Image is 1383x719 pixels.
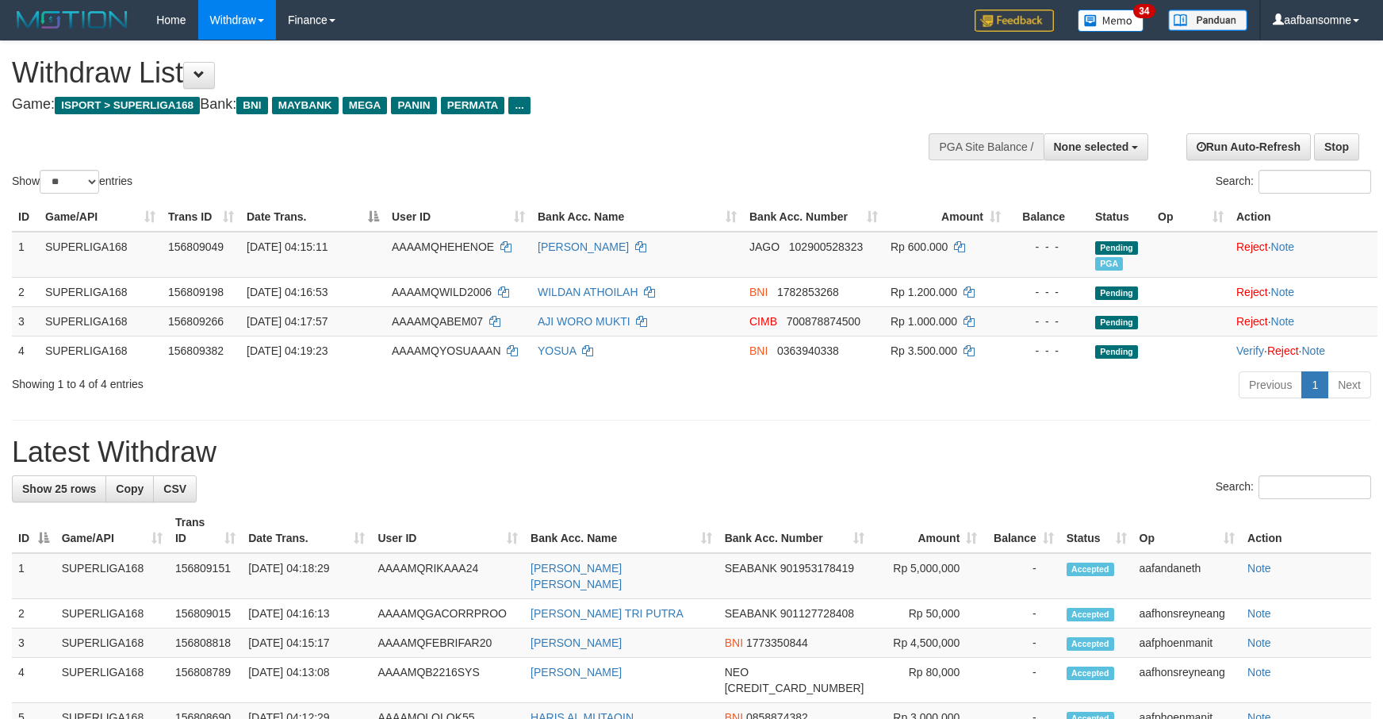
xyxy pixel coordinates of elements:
td: Rp 4,500,000 [871,629,984,658]
a: Reject [1236,315,1268,328]
span: BNI [749,344,768,357]
span: 156809266 [168,315,224,328]
label: Search: [1216,475,1371,499]
span: AAAAMQYOSUAAAN [392,344,501,357]
th: Op: activate to sort column ascending [1133,508,1242,553]
span: AAAAMQABEM07 [392,315,483,328]
span: None selected [1054,140,1129,153]
img: MOTION_logo.png [12,8,132,32]
th: Op: activate to sort column ascending [1151,202,1230,232]
th: Date Trans.: activate to sort column descending [240,202,385,232]
span: 156809382 [168,344,224,357]
h1: Latest Withdraw [12,436,1371,468]
img: Button%20Memo.svg [1078,10,1144,32]
a: CSV [153,475,197,502]
td: · [1230,277,1377,306]
span: 34 [1133,4,1155,18]
th: Trans ID: activate to sort column ascending [162,202,240,232]
th: Bank Acc. Number: activate to sort column ascending [718,508,871,553]
a: Run Auto-Refresh [1186,133,1311,160]
a: Note [1271,315,1295,328]
th: Bank Acc. Name: activate to sort column ascending [524,508,718,553]
span: Marked by aafchoeunmanni [1095,257,1123,271]
td: aafhonsreyneang [1133,599,1242,629]
th: Trans ID: activate to sort column ascending [169,508,242,553]
span: Copy 102900528323 to clipboard [789,240,863,253]
th: Bank Acc. Name: activate to sort column ascending [531,202,743,232]
td: 4 [12,336,39,365]
td: AAAAMQGACORRPROO [371,599,524,629]
h1: Withdraw List [12,57,906,89]
td: - [983,629,1059,658]
span: Copy 901127728408 to clipboard [780,607,854,620]
a: [PERSON_NAME] [PERSON_NAME] [531,562,622,590]
div: PGA Site Balance / [929,133,1043,160]
a: Note [1247,666,1271,679]
td: · [1230,232,1377,278]
span: JAGO [749,240,780,253]
th: Amount: activate to sort column ascending [884,202,1007,232]
a: YOSUA [538,344,576,357]
div: - - - [1013,284,1082,300]
td: aafhonsreyneang [1133,658,1242,703]
span: BNI [725,636,743,649]
select: Showentries [40,170,99,194]
td: 1 [12,553,56,599]
td: Rp 5,000,000 [871,553,984,599]
span: 156809049 [168,240,224,253]
a: Note [1271,240,1295,253]
th: Date Trans.: activate to sort column ascending [242,508,371,553]
td: · [1230,306,1377,336]
a: Show 25 rows [12,475,106,502]
span: MAYBANK [272,97,339,114]
a: [PERSON_NAME] TRI PUTRA [531,607,684,620]
span: Show 25 rows [22,483,96,495]
span: Copy 0363940338 to clipboard [777,344,839,357]
span: Rp 1.000.000 [891,315,957,328]
span: Pending [1095,286,1138,300]
span: 156809198 [168,286,224,298]
span: [DATE] 04:16:53 [247,286,328,298]
a: [PERSON_NAME] [538,240,629,253]
span: Rp 600.000 [891,240,948,253]
span: Copy 1773350844 to clipboard [746,636,808,649]
a: Copy [105,475,154,502]
th: User ID: activate to sort column ascending [371,508,524,553]
th: Amount: activate to sort column ascending [871,508,984,553]
td: 2 [12,599,56,629]
div: - - - [1013,343,1082,359]
div: - - - [1013,239,1082,255]
span: Copy 1782853268 to clipboard [777,286,839,298]
span: PANIN [391,97,436,114]
span: Pending [1095,241,1138,255]
a: Reject [1236,286,1268,298]
th: Action [1241,508,1371,553]
a: Note [1247,607,1271,620]
span: Accepted [1067,563,1114,576]
td: AAAAMQRIKAAA24 [371,553,524,599]
td: aafandaneth [1133,553,1242,599]
span: [DATE] 04:19:23 [247,344,328,357]
a: WILDAN ATHOILAH [538,286,638,298]
td: SUPERLIGA168 [39,336,162,365]
th: Game/API: activate to sort column ascending [39,202,162,232]
div: Showing 1 to 4 of 4 entries [12,370,565,392]
span: SEABANK [725,607,777,620]
span: BNI [236,97,267,114]
img: panduan.png [1168,10,1247,31]
a: Verify [1236,344,1264,357]
label: Search: [1216,170,1371,194]
span: PERMATA [441,97,505,114]
a: Note [1271,286,1295,298]
img: Feedback.jpg [975,10,1054,32]
td: 156809015 [169,599,242,629]
a: Previous [1239,371,1302,398]
td: 156808818 [169,629,242,658]
td: 3 [12,629,56,658]
span: Copy 700878874500 to clipboard [787,315,860,328]
th: Balance [1007,202,1089,232]
a: Note [1301,344,1325,357]
th: Bank Acc. Number: activate to sort column ascending [743,202,884,232]
th: Status: activate to sort column ascending [1060,508,1133,553]
td: [DATE] 04:13:08 [242,658,371,703]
